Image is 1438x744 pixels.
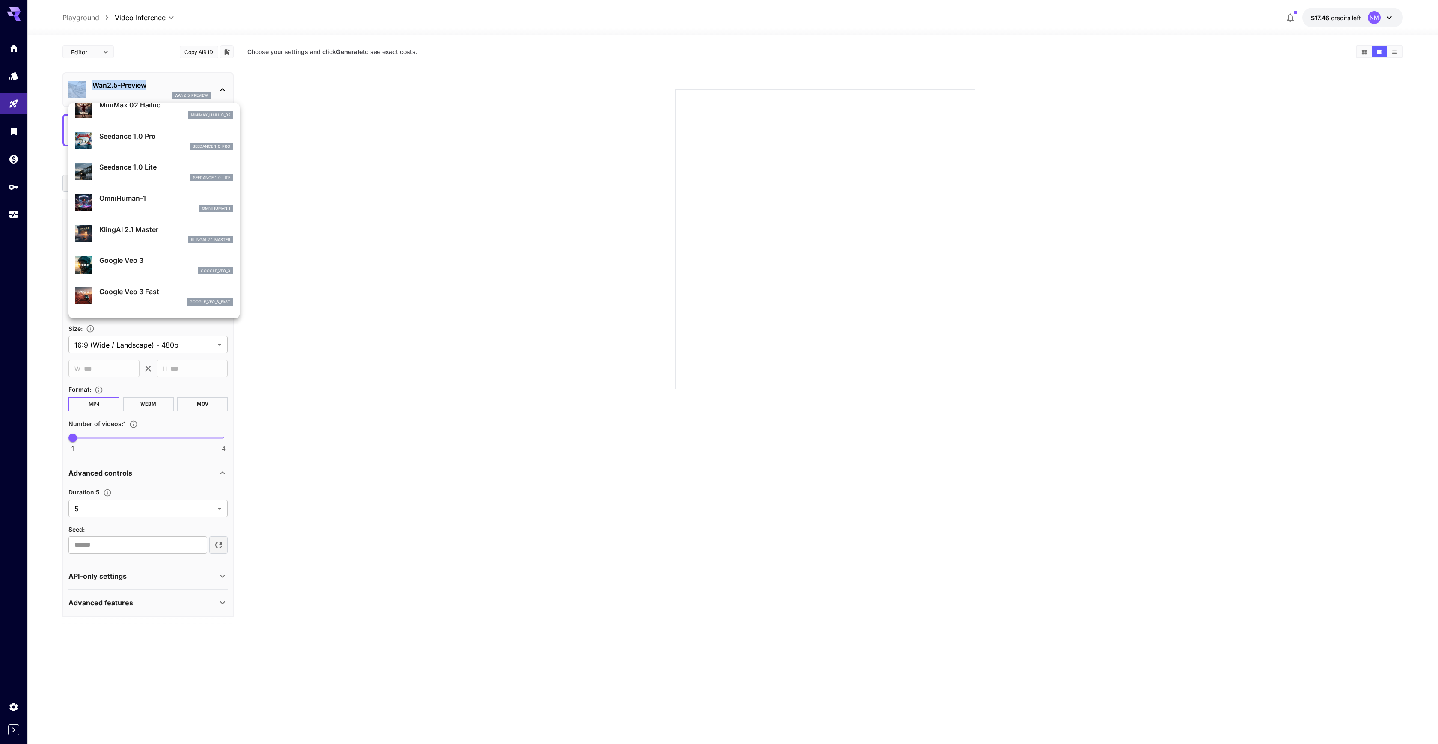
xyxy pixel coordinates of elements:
div: MiniMax 02 Hailuominimax_hailuo_02 [75,96,233,122]
p: Seedance 1.0 Pro [99,131,233,141]
div: Google Veo 3google_veo_3 [75,252,233,278]
p: klingai_2_1_master [191,237,230,243]
div: PixVerse v4.5 [75,314,233,340]
p: seedance_1_0_pro [193,143,230,149]
div: Google Veo 3 Fastgoogle_veo_3_fast [75,283,233,309]
div: Seedance 1.0 Liteseedance_1_0_lite [75,158,233,185]
p: Seedance 1.0 Lite [99,162,233,172]
p: Google Veo 3 Fast [99,286,233,297]
p: minimax_hailuo_02 [191,112,230,118]
p: google_veo_3 [201,268,230,274]
div: OmniHuman‑1omnihuman_1 [75,190,233,216]
div: KlingAI 2.1 Masterklingai_2_1_master [75,221,233,247]
p: google_veo_3_fast [190,299,230,305]
p: seedance_1_0_lite [193,175,230,181]
p: MiniMax 02 Hailuo [99,100,233,110]
p: omnihuman_1 [202,205,230,211]
p: OmniHuman‑1 [99,193,233,203]
p: Google Veo 3 [99,255,233,265]
p: KlingAI 2.1 Master [99,224,233,235]
p: PixVerse v4.5 [99,318,233,328]
div: Seedance 1.0 Proseedance_1_0_pro [75,128,233,154]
